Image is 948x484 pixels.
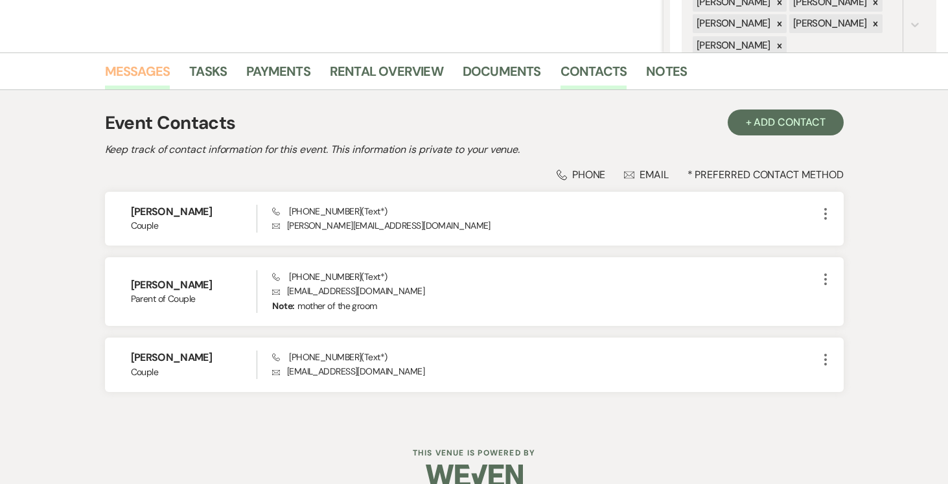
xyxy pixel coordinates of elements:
[131,292,257,306] span: Parent of Couple
[561,61,627,89] a: Contacts
[463,61,541,89] a: Documents
[272,351,387,363] span: [PHONE_NUMBER] (Text*)
[131,278,257,292] h6: [PERSON_NAME]
[131,351,257,365] h6: [PERSON_NAME]
[272,299,376,313] p: mother of the groom
[105,109,236,137] h1: Event Contacts
[330,61,443,89] a: Rental Overview
[272,284,817,298] p: [EMAIL_ADDRESS][DOMAIN_NAME]
[246,61,310,89] a: Payments
[272,271,387,282] span: [PHONE_NUMBER] (Text*)
[272,364,817,378] p: [EMAIL_ADDRESS][DOMAIN_NAME]
[789,14,869,33] div: [PERSON_NAME]
[189,61,227,89] a: Tasks
[131,365,257,379] span: Couple
[557,168,606,181] div: Phone
[624,168,669,181] div: Email
[131,219,257,233] span: Couple
[131,205,257,219] h6: [PERSON_NAME]
[272,205,387,217] span: [PHONE_NUMBER] (Text*)
[105,142,844,157] h2: Keep track of contact information for this event. This information is private to your venue.
[272,218,817,233] p: [PERSON_NAME][EMAIL_ADDRESS][DOMAIN_NAME]
[693,36,772,55] div: [PERSON_NAME]
[646,61,687,89] a: Notes
[728,109,844,135] button: + Add Contact
[105,61,170,89] a: Messages
[272,300,294,312] strong: Note:
[693,14,772,33] div: [PERSON_NAME]
[105,168,844,181] div: * Preferred Contact Method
